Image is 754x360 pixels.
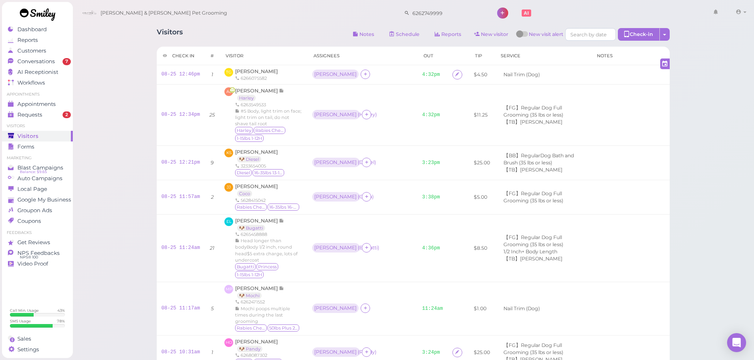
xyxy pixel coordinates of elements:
div: [PERSON_NAME] [314,72,357,77]
a: 🐶 Mochi [237,292,262,299]
div: [PERSON_NAME] ( Diesel ) [314,160,358,165]
i: 25 [209,112,215,118]
li: 【TB】[PERSON_NAME] [501,166,564,173]
div: [PERSON_NAME] (Pandy) [312,347,362,358]
div: [PERSON_NAME] (Coco) [312,192,362,202]
span: NPS Feedbacks [17,250,60,256]
li: Marketing [2,155,73,161]
div: [PERSON_NAME] ( Harley ) [314,112,358,117]
a: AI Receptionist [2,67,73,77]
span: Princess [256,263,278,270]
a: Coupons [2,216,73,226]
i: 1 [211,72,213,77]
span: EL [224,217,233,226]
span: Blast Campaigns [17,164,63,171]
button: Notes [346,28,381,41]
a: Settings [2,344,73,355]
a: 🐶 Pandy [237,346,262,352]
div: # [211,53,214,59]
a: Google My Business [2,194,73,205]
a: Forms [2,141,73,152]
a: [PERSON_NAME] [235,68,278,74]
div: Open Intercom Messenger [727,333,746,352]
span: Video Proof [17,260,48,267]
span: Note [279,88,284,94]
li: 【BB】RegularDog Bath and Brush (35 lbs or less) [501,152,586,166]
li: Nail Trim (Dog) [501,71,542,78]
span: Groupon Ads [17,207,52,214]
li: 1/2 Inch+ Body Length [501,248,559,255]
i: 21 [210,245,215,251]
li: Appointments [2,92,73,97]
span: Reports [17,37,38,43]
div: 5628415042 [235,197,300,204]
th: Notes [591,47,669,65]
span: Google My Business [17,196,71,203]
i: Intake Consent [455,349,460,355]
li: 【TB】[PERSON_NAME] [501,255,564,262]
div: 6265458888 [235,231,303,237]
a: [PERSON_NAME] 🐶 Bugatti [235,218,284,231]
span: [PERSON_NAME] & [PERSON_NAME] Pet Grooming [101,2,227,24]
div: [PERSON_NAME] (Harley) [312,110,362,120]
i: 5 [211,305,214,311]
span: [PERSON_NAME] [235,149,278,155]
span: Forms [17,143,34,150]
input: Search customer [410,7,486,19]
th: Assignees [308,47,418,65]
span: AL [224,87,233,96]
span: 1-15lbs 1-12H [235,271,264,278]
span: Conversations [17,58,55,65]
a: Coco [237,190,252,197]
a: Requests 2 [2,109,73,120]
i: 9 [211,160,214,166]
span: TG [224,68,233,77]
th: Visitor [220,47,308,65]
span: Get Reviews [17,239,50,246]
a: [PERSON_NAME] Coco [235,183,278,196]
div: 6268087302 [235,352,283,358]
div: [PERSON_NAME] ( Pandy ) [314,349,358,355]
div: 6262471552 [235,299,303,305]
span: HO [224,338,233,347]
a: 3:38pm [422,194,440,200]
a: New visitor [468,28,515,41]
a: 08-25 12:34pm [161,112,200,117]
li: 【FG】Regular Dog Full Grooming (35 lbs or less) [501,104,586,119]
a: Appointments [2,99,73,109]
span: AI Receptionist [17,69,58,75]
li: 【FG】Regular Dog Full Grooming (35 lbs or less) [501,342,586,356]
a: 11:24am [422,306,443,311]
a: 08-25 11:17am [161,305,200,311]
span: Settings [17,346,39,353]
a: 3:24pm [422,350,440,355]
a: Sales [2,334,73,344]
span: [PERSON_NAME] [235,218,279,224]
a: Workflows [2,77,73,88]
td: $25.00 [469,146,495,180]
a: Dashboard [2,24,73,35]
div: [PERSON_NAME] [312,70,361,80]
li: Nail Trim (Dog) [501,305,542,312]
span: 2 [63,111,71,119]
a: Blast Campaigns Balance: $9.65 [2,162,73,173]
span: Note [279,285,284,291]
a: 3:23pm [422,160,440,166]
span: #5 Body, light trim on face; light trim on tail, do not shave tail root [235,108,301,126]
span: Requests [17,111,42,118]
span: [PERSON_NAME] [235,183,278,189]
span: Dashboard [17,26,47,33]
a: Customers [2,45,73,56]
span: Rabies Checked [235,324,267,332]
span: Rabies Checked [235,204,267,211]
span: Harley [235,127,253,134]
span: Sales [17,335,31,342]
span: JJ [224,183,233,192]
div: [PERSON_NAME] ( Bugatti ) [314,245,358,251]
a: 🐶 Bugatti [237,225,265,231]
a: Harley [237,95,256,101]
li: 【FG】Regular Dog Full Grooming (35 lbs or less) [501,234,586,248]
a: Groupon Ads [2,205,73,216]
div: SMS Usage [10,319,31,324]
